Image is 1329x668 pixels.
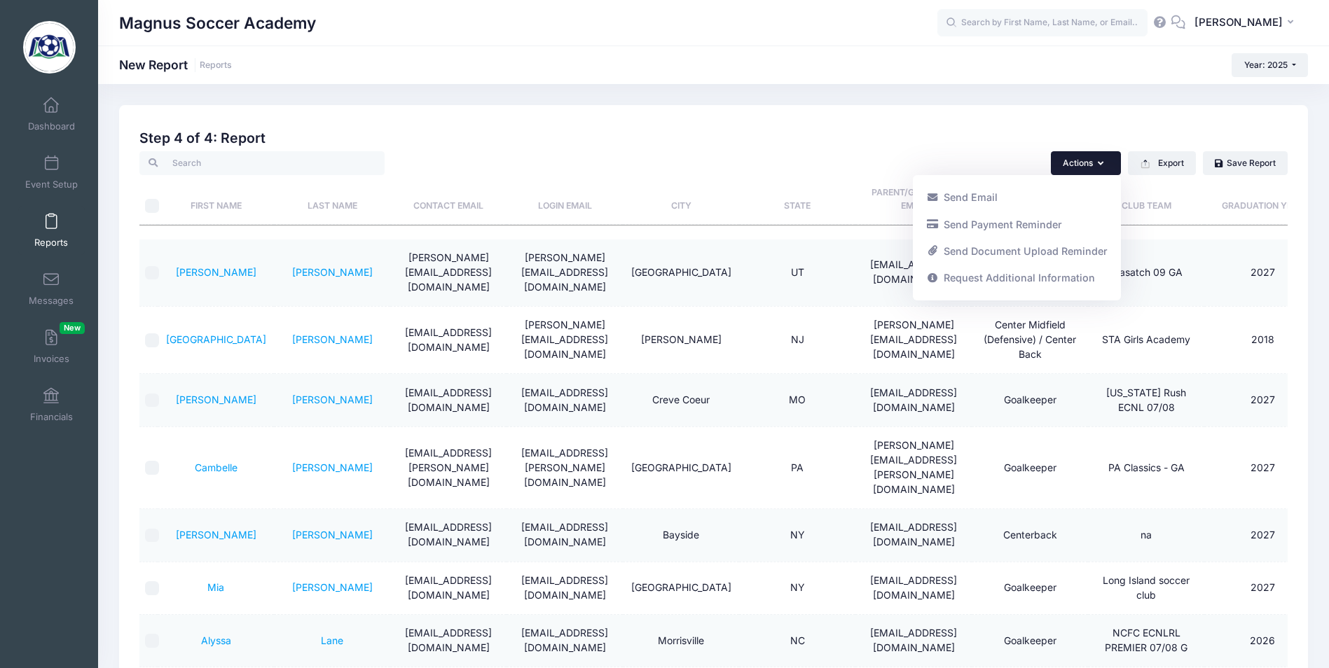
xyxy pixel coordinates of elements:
td: MO [739,374,855,426]
td: [EMAIL_ADDRESS][DOMAIN_NAME] [390,615,507,667]
td: Center Midfield (Defensive) / Center Back [972,307,1088,374]
td: PA Classics - GA [1088,427,1204,509]
a: Financials [18,380,85,429]
a: Save Report [1203,151,1288,175]
img: Magnus Soccer Academy [23,21,76,74]
a: [GEOGRAPHIC_DATA] [166,333,266,345]
a: [PERSON_NAME] [292,266,373,278]
td: NY [739,509,855,562]
td: [EMAIL_ADDRESS][DOMAIN_NAME] [507,615,623,667]
td: Long Island soccer club [1088,562,1204,615]
th: Parent/Guardian: Email: activate to sort column ascending [855,175,972,225]
a: Send Payment Reminder [919,211,1114,237]
td: [EMAIL_ADDRESS][DOMAIN_NAME] [390,374,507,426]
a: Messages [18,264,85,313]
td: Goalkeeper [972,374,1088,426]
td: [EMAIL_ADDRESS][DOMAIN_NAME] [855,509,972,562]
button: [PERSON_NAME] [1185,7,1308,39]
a: [PERSON_NAME] [292,333,373,345]
td: [US_STATE] Rush ECNL 07/08 [1088,374,1204,426]
td: [EMAIL_ADDRESS][DOMAIN_NAME] [855,562,972,615]
a: Reports [200,60,232,71]
a: [PERSON_NAME] [176,394,256,405]
span: New [60,322,85,334]
td: [PERSON_NAME] [623,307,739,374]
td: [EMAIL_ADDRESS][DOMAIN_NAME] [507,374,623,426]
td: NC [739,615,855,667]
a: Event Setup [18,148,85,197]
span: Year: 2025 [1244,60,1288,70]
td: PA [739,427,855,509]
td: [EMAIL_ADDRESS][DOMAIN_NAME] [507,562,623,615]
td: [EMAIL_ADDRESS][DOMAIN_NAME] [390,307,507,374]
input: Search by First Name, Last Name, or Email... [937,9,1148,37]
input: Search [139,151,385,175]
td: Goalkeeper [972,615,1088,667]
span: Financials [30,411,73,423]
th: Contact Email: activate to sort column ascending [390,175,507,225]
td: [PERSON_NAME][EMAIL_ADDRESS][DOMAIN_NAME] [390,239,507,307]
td: 2027 [1204,509,1321,562]
button: Actions [1051,151,1121,175]
button: Year: 2025 [1232,53,1308,77]
td: NJ [739,307,855,374]
td: [GEOGRAPHIC_DATA] [623,562,739,615]
td: Creve Coeur [623,374,739,426]
a: [PERSON_NAME] [176,529,256,541]
th: State: activate to sort column ascending [739,175,855,225]
td: 2027 [1204,374,1321,426]
td: Wasatch 09 GA [1088,239,1204,307]
td: [EMAIL_ADDRESS][DOMAIN_NAME] [390,562,507,615]
td: 2027 [1204,239,1321,307]
td: 2018 [1204,307,1321,374]
span: [PERSON_NAME] [1194,15,1283,30]
th: Login Email: activate to sort column ascending [507,175,623,225]
td: UT [739,239,855,307]
a: [PERSON_NAME] [292,581,373,593]
td: [GEOGRAPHIC_DATA] [623,427,739,509]
span: Event Setup [25,179,78,190]
td: [PERSON_NAME][EMAIL_ADDRESS][PERSON_NAME][DOMAIN_NAME] [855,427,972,509]
td: Centerback [972,509,1088,562]
a: Request Additional Information [919,265,1114,291]
th: Graduation Year: activate to sort column ascending [1204,175,1321,225]
td: NY [739,562,855,615]
td: [EMAIL_ADDRESS][DOMAIN_NAME] [855,374,972,426]
th: Club Team: activate to sort column ascending [1088,175,1204,225]
td: [PERSON_NAME][EMAIL_ADDRESS][DOMAIN_NAME] [507,307,623,374]
td: STA Girls Academy [1088,307,1204,374]
td: 2026 [1204,615,1321,667]
td: Goalkeeper [972,427,1088,509]
button: Export [1128,151,1196,175]
th: City: activate to sort column ascending [623,175,739,225]
td: NCFC ECNLRL PREMIER 07/08 G [1088,615,1204,667]
a: Dashboard [18,90,85,139]
td: [PERSON_NAME][EMAIL_ADDRESS][DOMAIN_NAME] [855,307,972,374]
a: InvoicesNew [18,322,85,371]
td: [EMAIL_ADDRESS][DOMAIN_NAME] [390,509,507,562]
span: Invoices [34,353,69,365]
th: First Name: activate to sort column ascending [158,175,274,225]
td: [EMAIL_ADDRESS][DOMAIN_NAME] [855,615,972,667]
td: Bayside [623,509,739,562]
span: Dashboard [28,120,75,132]
td: [PERSON_NAME][EMAIL_ADDRESS][DOMAIN_NAME] [507,239,623,307]
a: Send Email [919,184,1114,211]
span: Reports [34,237,68,249]
a: [PERSON_NAME] [176,266,256,278]
td: [EMAIL_ADDRESS][DOMAIN_NAME] [855,239,972,307]
span: Messages [29,295,74,307]
td: [EMAIL_ADDRESS][DOMAIN_NAME] [507,509,623,562]
a: Reports [18,206,85,255]
h2: Step 4 of 4: Report [139,130,1288,146]
a: Send Document Upload Reminder [919,238,1114,265]
td: Morrisville [623,615,739,667]
a: Mia [207,581,224,593]
a: Alyssa [201,634,231,646]
td: [GEOGRAPHIC_DATA] [623,239,739,307]
h1: New Report [119,57,232,72]
h1: Magnus Soccer Academy [119,7,316,39]
a: [PERSON_NAME] [292,529,373,541]
td: 2027 [1204,427,1321,509]
a: [PERSON_NAME] [292,394,373,405]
